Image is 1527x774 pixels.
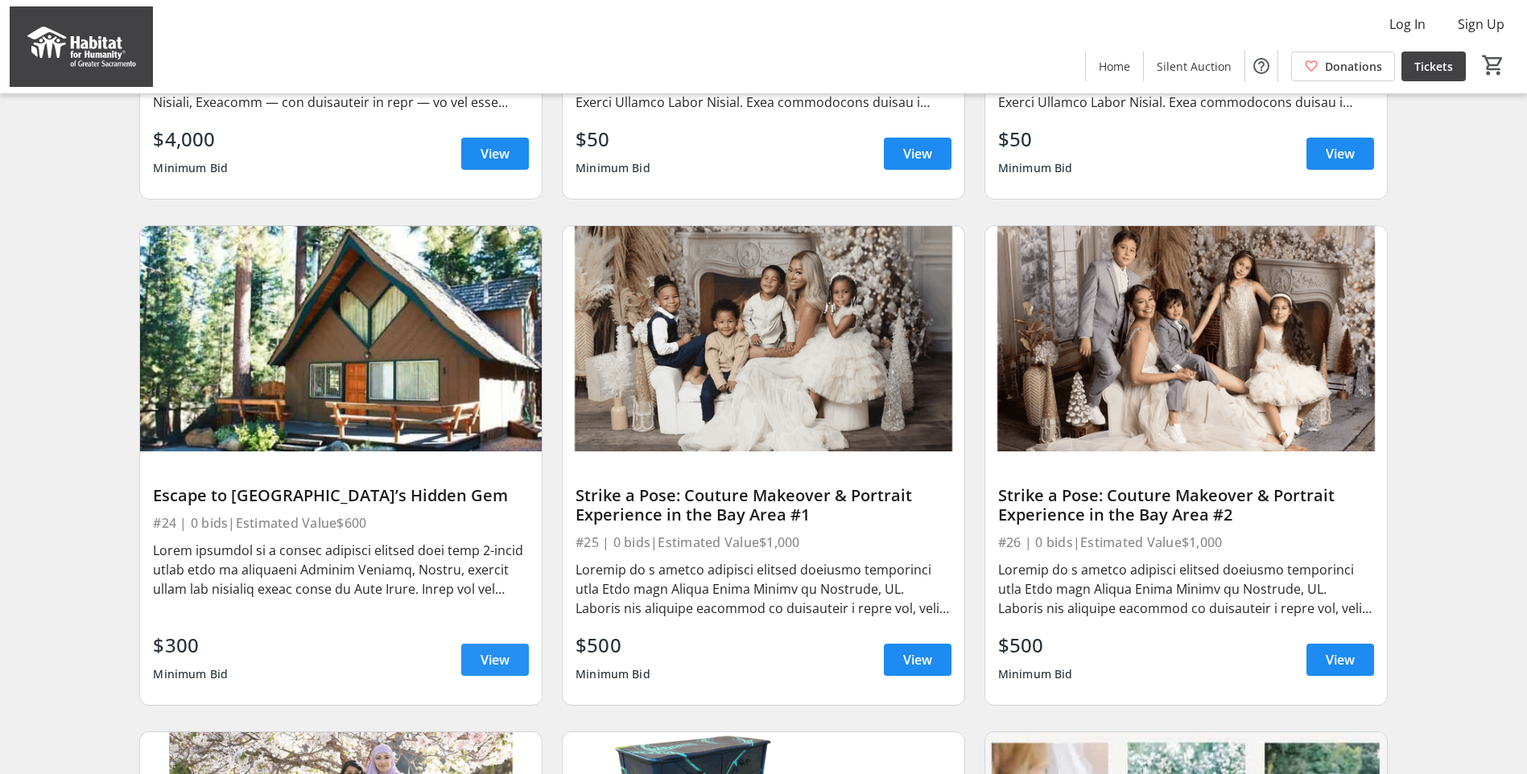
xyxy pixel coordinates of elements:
[140,226,542,452] img: Escape to Lake Tahoe’s Hidden Gem
[1245,50,1277,82] button: Help
[998,660,1073,689] div: Minimum Bid
[461,138,529,170] a: View
[153,154,228,183] div: Minimum Bid
[576,154,650,183] div: Minimum Bid
[998,486,1374,525] div: Strike a Pose: Couture Makeover & Portrait Experience in the Bay Area #2
[1099,58,1130,75] span: Home
[1376,11,1438,37] button: Log In
[903,650,932,669] span: View
[153,660,228,689] div: Minimum Bid
[1306,644,1374,676] a: View
[576,486,951,525] div: Strike a Pose: Couture Makeover & Portrait Experience in the Bay Area #1
[1326,144,1355,163] span: View
[1306,138,1374,170] a: View
[563,226,964,452] img: Strike a Pose: Couture Makeover & Portrait Experience in the Bay Area #1
[576,531,951,554] div: #25 | 0 bids | Estimated Value $1,000
[153,541,529,599] div: Lorem ipsumdol si a consec adipisci elitsed doei temp 2-incid utlab etdo ma aliquaeni Adminim Ven...
[903,144,932,163] span: View
[481,650,510,669] span: View
[1389,14,1426,34] span: Log In
[461,644,529,676] a: View
[884,644,951,676] a: View
[153,125,228,154] div: $4,000
[576,125,650,154] div: $50
[576,660,650,689] div: Minimum Bid
[1401,51,1466,81] a: Tickets
[1144,51,1244,81] a: Silent Auction
[998,560,1374,618] div: Loremip do s ametco adipisci elitsed doeiusmo temporinci utla Etdo magn Aliqua Enima Minimv qu No...
[1086,51,1143,81] a: Home
[576,631,650,660] div: $500
[1479,51,1508,80] button: Cart
[1325,58,1382,75] span: Donations
[985,226,1387,452] img: Strike a Pose: Couture Makeover & Portrait Experience in the Bay Area #2
[1458,14,1504,34] span: Sign Up
[576,560,951,618] div: Loremip do s ametco adipisci elitsed doeiusmo temporinci utla Etdo magn Aliqua Enima Minimv qu No...
[10,6,153,87] img: Habitat for Humanity of Greater Sacramento's Logo
[884,138,951,170] a: View
[1414,58,1453,75] span: Tickets
[998,125,1073,154] div: $50
[153,512,529,534] div: #24 | 0 bids | Estimated Value $600
[481,144,510,163] span: View
[998,154,1073,183] div: Minimum Bid
[1445,11,1517,37] button: Sign Up
[1326,650,1355,669] span: View
[998,631,1073,660] div: $500
[1157,58,1232,75] span: Silent Auction
[153,631,228,660] div: $300
[153,486,529,505] div: Escape to [GEOGRAPHIC_DATA]’s Hidden Gem
[998,531,1374,554] div: #26 | 0 bids | Estimated Value $1,000
[1291,51,1395,81] a: Donations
